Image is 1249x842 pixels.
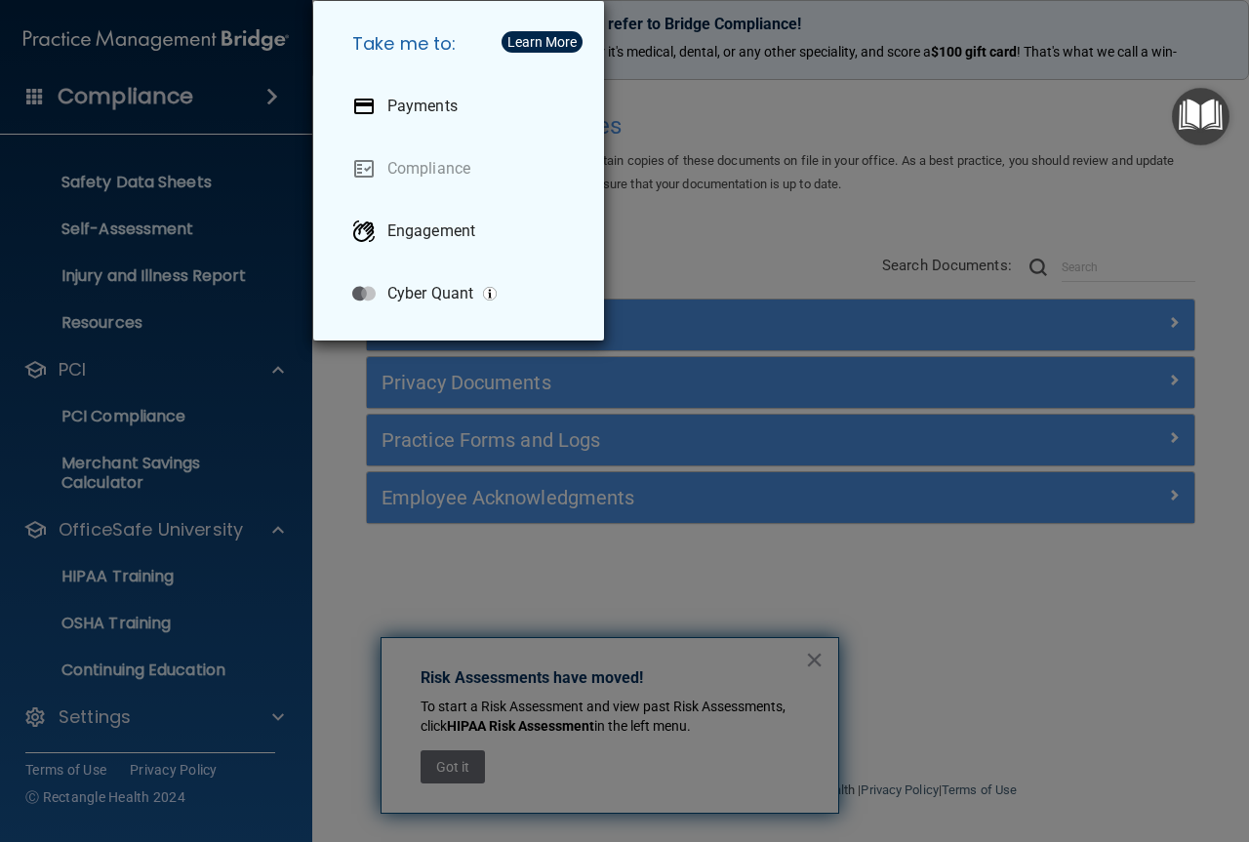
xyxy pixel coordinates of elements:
[337,17,588,71] h5: Take me to:
[387,221,475,241] p: Engagement
[502,31,583,53] button: Learn More
[337,79,588,134] a: Payments
[337,266,588,321] a: Cyber Quant
[337,204,588,259] a: Engagement
[337,141,588,196] a: Compliance
[1172,88,1229,145] button: Open Resource Center
[387,97,458,116] p: Payments
[387,284,473,303] p: Cyber Quant
[507,35,577,49] div: Learn More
